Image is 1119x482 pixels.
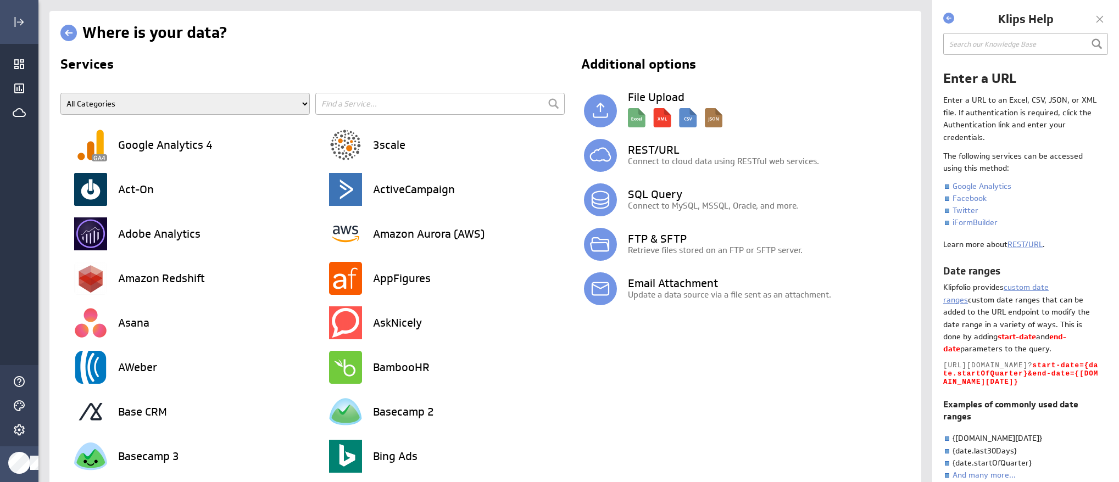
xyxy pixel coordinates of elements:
h3: Bing Ads [373,451,417,462]
h3: Act-On [118,184,154,195]
img: image4271532089018294151.png [329,351,362,384]
a: And many more... [953,470,1016,480]
h3: File Upload [628,92,910,103]
img: image772416011628122514.png [74,306,107,339]
h2: Services [60,58,567,75]
img: image3093126248595685490.png [74,395,107,428]
h3: Base CRM [118,406,167,417]
img: image1137728285709518332.png [74,351,107,384]
img: image5212420104391205579.png [329,128,362,161]
img: image4488369603297424195.png [74,173,107,206]
h3: SQL Query [628,189,910,200]
h3: BambooHR [373,362,430,373]
img: image6239696482622088708.png [329,217,362,250]
h3: Google Analytics 4 [118,139,213,150]
h3: 3scale [373,139,405,150]
h1: Klips Help [957,11,1094,27]
img: image6502031566950861830.png [74,128,107,161]
b: start-date={date.startOfQuarter}&end-date={[DOMAIN_NAME][DATE]} [943,362,1098,386]
li: {[DOMAIN_NAME][DATE]} [943,433,1108,443]
img: database.svg [584,183,617,216]
h3: FTP & SFTP [628,233,910,244]
h2: Date ranges [943,265,1108,278]
img: image259683944446962572.png [329,395,362,428]
img: image2828648019801083890.png [74,440,107,473]
p: Update a data source via a file sent as an attachment. [628,289,910,300]
div: Expand [10,13,29,31]
a: Facebook [953,193,987,203]
img: image8173749476544625175.png [329,440,362,473]
img: image7632027720258204353.png [74,262,107,295]
p: Connect to cloud data using RESTful web services. [628,155,910,167]
svg: Account and settings [13,423,26,436]
a: Google Analytics [953,181,1011,191]
img: image7083839964087255944.png [329,262,362,295]
p: Klipfolio provides custom date ranges that can be added to the URL endpoint to modify the date ra... [943,281,1101,355]
input: Submit [545,96,562,112]
h1: Enter a URL [943,69,1108,87]
svg: Themes [13,399,26,412]
p: Retrieve files stored on an FTP or SFTP server. [628,244,910,256]
h3: Amazon Redshift [118,273,205,284]
a: iFormBuilder [953,217,998,227]
li: {date.last30Days} [943,446,1108,456]
h3: Basecamp 2 [373,406,434,417]
div: Help [10,372,29,391]
h3: Adobe Analytics [118,228,201,239]
h1: Where is your data? [82,23,227,43]
p: Connect to MySQL, MSSQL, Oracle, and more. [628,200,910,211]
input: Search our Knowledge Base [943,33,1108,55]
h2: Additional options [570,58,907,75]
h3: Email Attachment [628,278,910,289]
img: local.svg [584,94,617,127]
h3: Examples of commonly used date ranges [943,393,1108,428]
div: Themes [10,396,29,415]
h3: REST/URL [628,144,910,155]
p: [URL][DOMAIN_NAME]? [943,362,1101,386]
img: image7123355047139026446.png [74,217,107,250]
h3: Basecamp 3 [118,451,179,462]
img: email.svg [584,272,617,305]
input: Find a Service... [315,93,565,115]
h3: AWeber [118,362,157,373]
h3: Asana [118,317,149,328]
b: start-date [998,332,1036,341]
p: Enter a URL to an Excel, CSV, JSON, or XML file. If authentication is required, click the Authent... [943,94,1101,143]
p: Learn more about . [943,238,1101,250]
p: The following services can be accessed using this method: [943,150,1101,175]
img: ftp.svg [584,228,617,261]
a: Twitter [953,205,978,215]
a: custom date ranges [943,282,1049,304]
img: simple_rest.svg [584,139,617,172]
h3: ActiveCampaign [373,184,455,195]
img: local_description.svg [628,103,722,127]
img: image9187947030682302895.png [329,173,362,206]
div: Account and settings [10,421,29,439]
li: {date.startOfQuarter} [943,458,1108,468]
img: image1361835612104150966.png [329,306,362,339]
a: REST/URL [1007,239,1043,249]
h3: Amazon Aurora (AWS) [373,228,485,239]
h3: AppFigures [373,273,431,284]
h3: AskNicely [373,317,422,328]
